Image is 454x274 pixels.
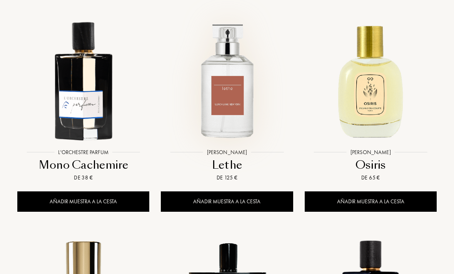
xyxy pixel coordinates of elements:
img: Osiris Sylvaine Delacourte [306,15,435,144]
div: De 125 € [164,174,290,182]
img: Mono Cachemire L'Orchestre Parfum [19,15,148,144]
img: Lethe Ulrich Lang [162,15,292,144]
div: De 38 € [20,174,146,182]
div: Añadir muestra a la cesta [305,191,437,212]
a: Osiris Sylvaine Delacourte[PERSON_NAME]OsirisDe 65 € [305,7,437,191]
div: Añadir muestra a la cesta [161,191,293,212]
div: De 65 € [308,174,434,182]
a: Lethe Ulrich Lang[PERSON_NAME]LetheDe 125 € [161,7,293,191]
a: Mono Cachemire L'Orchestre ParfumL'Orchestre ParfumMono CachemireDe 38 € [17,7,149,191]
div: Añadir muestra a la cesta [17,191,149,212]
